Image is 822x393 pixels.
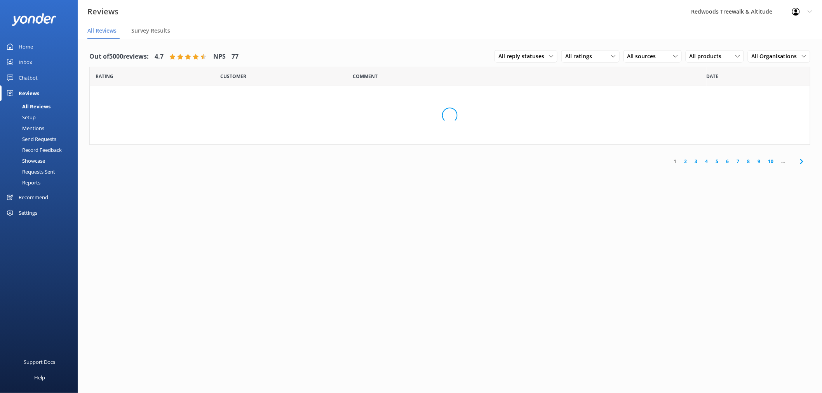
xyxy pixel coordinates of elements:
[5,144,78,155] a: Record Feedback
[5,123,44,134] div: Mentions
[5,155,78,166] a: Showcase
[5,134,78,144] a: Send Requests
[353,73,378,80] span: Question
[131,27,170,35] span: Survey Results
[565,52,597,61] span: All ratings
[765,158,778,165] a: 10
[752,52,802,61] span: All Organisations
[24,354,56,370] div: Support Docs
[5,101,78,112] a: All Reviews
[5,112,78,123] a: Setup
[744,158,754,165] a: 8
[5,166,55,177] div: Requests Sent
[19,54,32,70] div: Inbox
[5,134,56,144] div: Send Requests
[498,52,549,61] span: All reply statuses
[723,158,733,165] a: 6
[5,144,62,155] div: Record Feedback
[19,190,48,205] div: Recommend
[5,166,78,177] a: Requests Sent
[19,70,38,85] div: Chatbot
[5,177,40,188] div: Reports
[19,39,33,54] div: Home
[155,52,164,62] h4: 4.7
[5,155,45,166] div: Showcase
[691,158,702,165] a: 3
[702,158,712,165] a: 4
[96,73,113,80] span: Date
[19,85,39,101] div: Reviews
[733,158,744,165] a: 7
[87,5,118,18] h3: Reviews
[707,73,719,80] span: Date
[220,73,246,80] span: Date
[12,13,56,26] img: yonder-white-logo.png
[627,52,661,61] span: All sources
[5,112,36,123] div: Setup
[5,177,78,188] a: Reports
[754,158,765,165] a: 9
[778,158,789,165] span: ...
[690,52,726,61] span: All products
[5,123,78,134] a: Mentions
[232,52,239,62] h4: 77
[19,205,37,221] div: Settings
[89,52,149,62] h4: Out of 5000 reviews:
[87,27,117,35] span: All Reviews
[5,101,51,112] div: All Reviews
[712,158,723,165] a: 5
[213,52,226,62] h4: NPS
[34,370,45,385] div: Help
[681,158,691,165] a: 2
[670,158,681,165] a: 1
